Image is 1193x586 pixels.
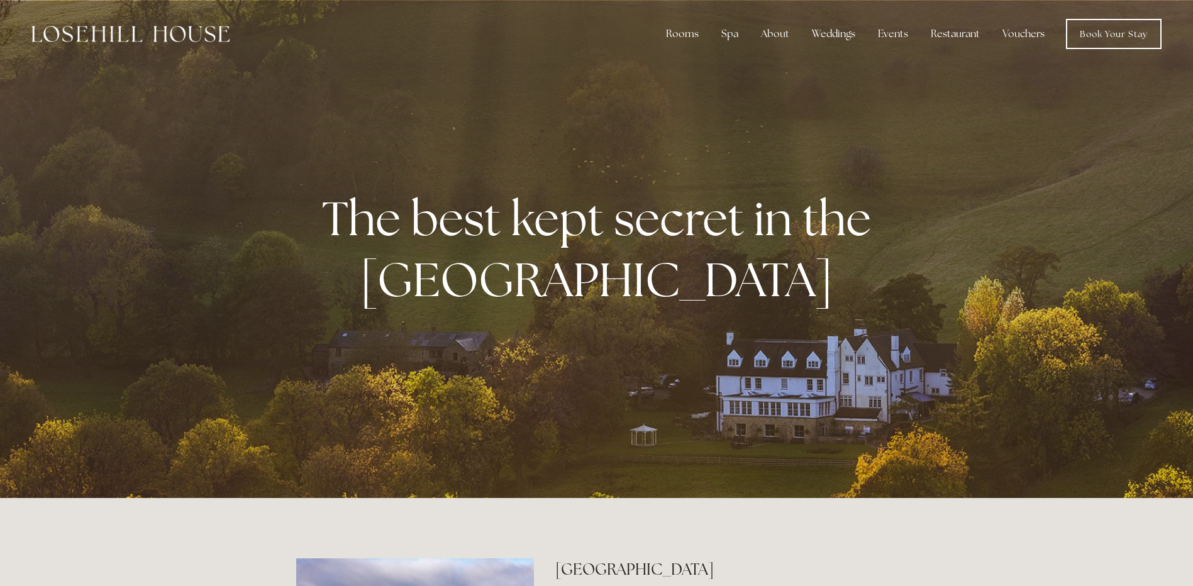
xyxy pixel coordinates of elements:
[711,21,748,47] div: Spa
[868,21,918,47] div: Events
[322,187,881,311] strong: The best kept secret in the [GEOGRAPHIC_DATA]
[31,26,230,42] img: Losehill House
[656,21,709,47] div: Rooms
[802,21,865,47] div: Weddings
[992,21,1055,47] a: Vouchers
[1066,19,1162,49] a: Book Your Stay
[921,21,990,47] div: Restaurant
[751,21,799,47] div: About
[555,558,897,580] h2: [GEOGRAPHIC_DATA]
